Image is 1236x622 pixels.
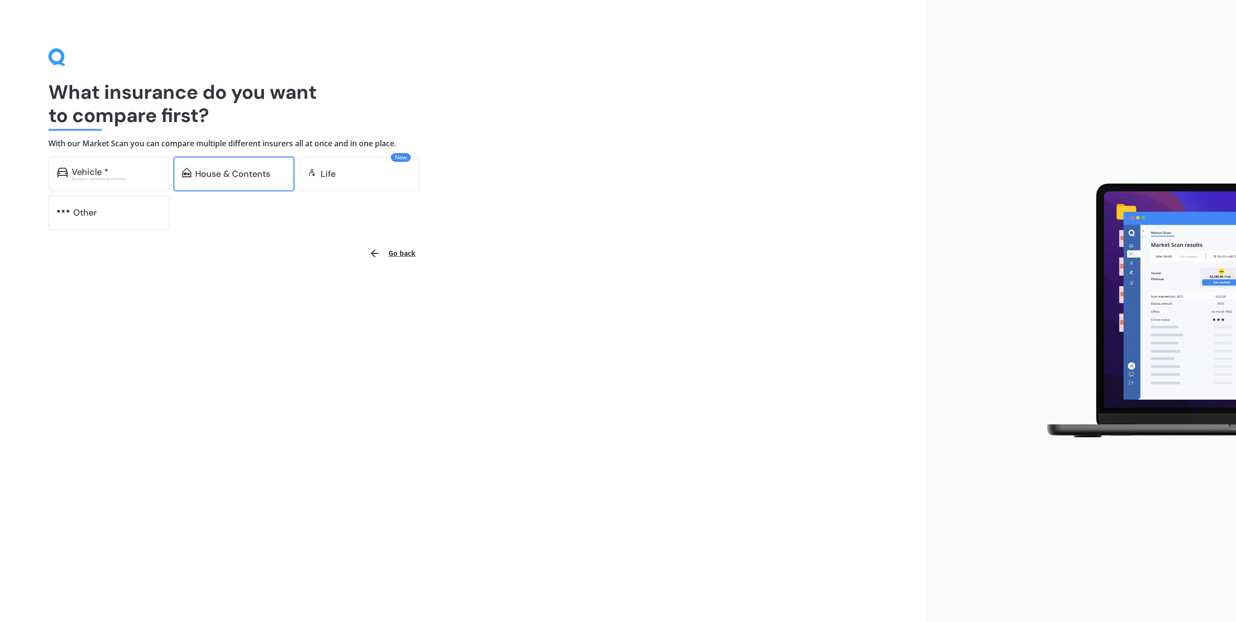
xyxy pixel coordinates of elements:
div: Excludes commercial vehicles [72,177,161,181]
button: Go back [363,242,421,265]
img: life.f720d6a2d7cdcd3ad642.svg [307,168,317,177]
img: other.81dba5aafe580aa69f38.svg [57,206,69,216]
div: House & Contents [195,169,270,179]
div: Other [73,208,97,218]
h1: What insurance do you want to compare first? [48,80,879,127]
img: car.f15378c7a67c060ca3f3.svg [57,168,68,177]
h4: With our Market Scan you can compare multiple different insurers all at once and in one place. [48,139,879,149]
div: Vehicle * [72,167,108,177]
span: New [391,153,411,162]
img: home-and-contents.b802091223b8502ef2dd.svg [182,168,191,177]
div: Life [321,169,336,179]
img: laptop.webp [1033,178,1236,444]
